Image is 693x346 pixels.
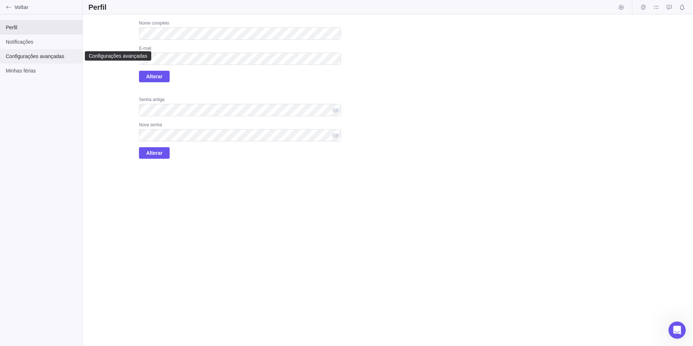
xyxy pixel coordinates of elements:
div: E-mail [139,45,341,53]
div: Nome completo [139,20,341,27]
span: Alterar [139,71,170,82]
input: Nome completo [139,27,341,40]
div: Configurações avançadas [88,53,148,59]
a: Centro de notificações [677,5,687,11]
input: Senha antiga [139,104,341,116]
span: Centro de notificações [677,2,687,12]
span: Configurações avançadas [6,53,77,60]
div: Nova senha [139,122,341,129]
input: Nova senha [139,129,341,141]
a: Registros de tempo [638,5,648,11]
input: E-mail [139,53,341,65]
a: Minhas atribuições [651,5,661,11]
span: Minhas atribuições [651,2,661,12]
span: Registros de tempo [638,2,648,12]
h2: Perfil [88,2,110,12]
span: Pedidos de aprovação [664,2,674,12]
span: Alterar [146,72,162,81]
span: Voltar [14,4,79,11]
span: Alterar [146,149,162,157]
span: Minhas férias [6,67,77,74]
iframe: Intercom live chat [668,321,686,339]
span: Notificações [6,38,77,45]
a: Pedidos de aprovação [664,5,674,11]
span: Iniciar temporizador [616,2,626,12]
span: Alterar [139,147,170,159]
span: Perfil [6,24,77,31]
div: Senha antiga [139,97,341,104]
